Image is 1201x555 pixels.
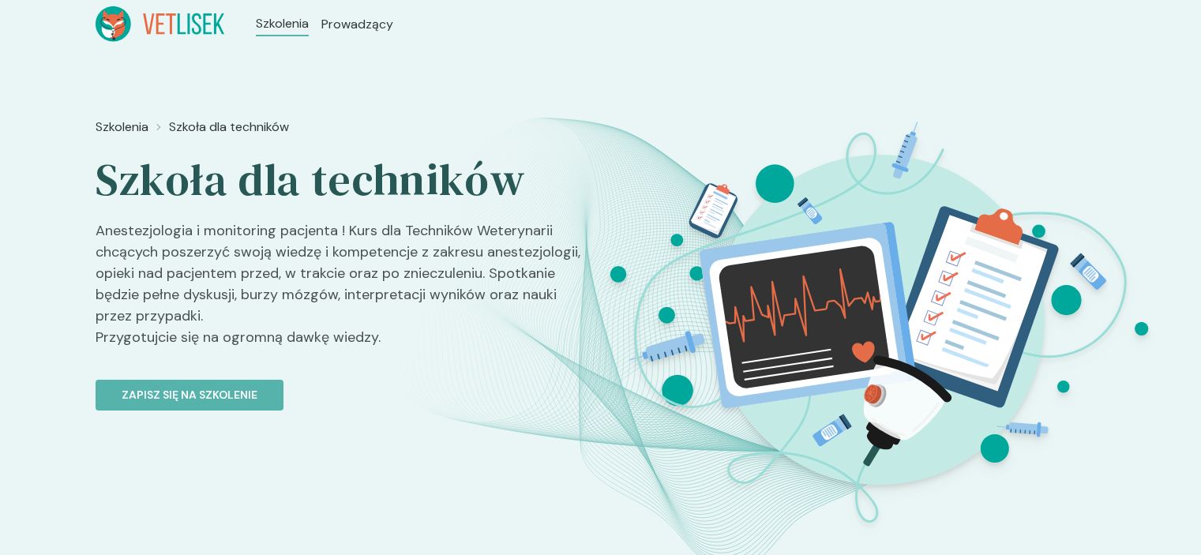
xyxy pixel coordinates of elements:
p: Zapisz się na szkolenie [122,387,257,403]
a: Prowadzący [321,15,393,34]
h2: Szkoła dla techników [96,152,588,208]
button: Zapisz się na szkolenie [96,380,283,411]
a: Szkolenia [96,118,148,137]
a: Zapisz się na szkolenie [96,361,588,411]
img: Z2B_E5bqstJ98k06_Technicy_BT.svg [599,111,1159,532]
p: Anestezjologia i monitoring pacjenta ! Kurs dla Techników Weterynarii chcących poszerzyć swoją wi... [96,220,588,361]
a: Szkoła dla techników [169,118,289,137]
a: Szkolenia [256,14,309,33]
